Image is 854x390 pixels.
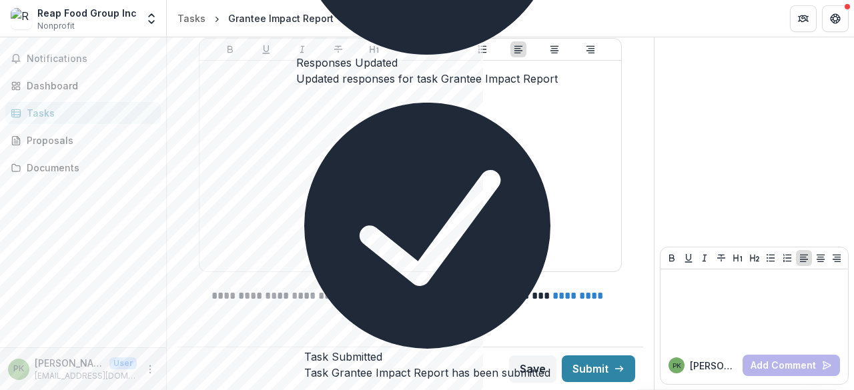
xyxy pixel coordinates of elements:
div: Tasks [177,11,205,25]
button: Get Help [822,5,849,32]
button: Submit [562,355,635,382]
button: Align Left [510,41,526,57]
div: Philip Kauth [13,365,24,373]
button: Heading 1 [730,250,746,266]
div: Dashboard [27,79,150,93]
a: Tasks [172,9,211,28]
button: Save [509,355,556,382]
button: Underline [258,41,274,57]
button: More [142,361,158,377]
button: Bold [222,41,238,57]
button: Heading 2 [747,250,763,266]
button: Align Right [582,41,598,57]
div: Tasks [27,106,150,120]
div: Philip Kauth [673,363,681,369]
p: [PERSON_NAME] [690,359,737,373]
button: Heading 2 [402,41,418,57]
button: Italicize [697,250,713,266]
span: Notifications [27,53,155,65]
button: Strike [713,250,729,266]
div: Proposals [27,133,150,147]
button: Align Right [829,250,845,266]
button: Bold [664,250,680,266]
button: Align Center [813,250,829,266]
a: Documents [5,157,161,179]
button: Strike [330,41,346,57]
button: Heading 1 [366,41,382,57]
button: Align Left [796,250,812,266]
span: Nonprofit [37,20,75,32]
button: Open entity switcher [142,5,161,32]
button: Ordered List [779,250,795,266]
p: [EMAIL_ADDRESS][DOMAIN_NAME] [35,370,137,382]
div: Documents [27,161,150,175]
div: Reap Food Group Inc [37,6,137,20]
button: Align Center [546,41,562,57]
div: Grantee Impact Report [228,11,334,25]
button: Ordered List [474,41,490,57]
a: Proposals [5,129,161,151]
img: Reap Food Group Inc [11,8,32,29]
button: Underline [681,250,697,266]
button: Bullet List [763,250,779,266]
button: Bullet List [438,41,454,57]
p: [PERSON_NAME] [35,356,104,370]
a: Tasks [5,102,161,124]
p: User [109,357,137,369]
button: Italicize [294,41,310,57]
button: Notifications [5,48,161,69]
button: Partners [790,5,817,32]
nav: breadcrumb [172,9,339,28]
button: Add Comment [743,355,840,376]
a: Dashboard [5,75,161,97]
